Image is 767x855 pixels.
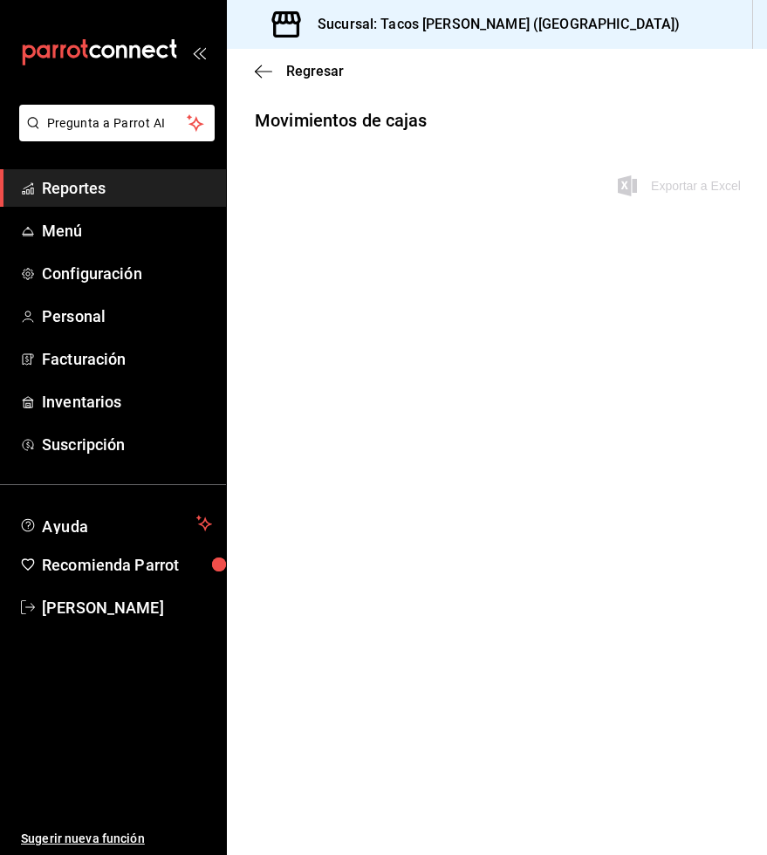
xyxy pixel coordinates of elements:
[42,390,212,414] span: Inventarios
[12,127,215,145] a: Pregunta a Parrot AI
[42,433,212,456] span: Suscripción
[192,45,206,59] button: open_drawer_menu
[255,63,344,79] button: Regresar
[286,63,344,79] span: Regresar
[47,114,188,133] span: Pregunta a Parrot AI
[42,513,189,534] span: Ayuda
[19,105,215,141] button: Pregunta a Parrot AI
[42,553,212,577] span: Recomienda Parrot
[21,830,212,848] span: Sugerir nueva función
[42,176,212,200] span: Reportes
[42,262,212,285] span: Configuración
[42,304,212,328] span: Personal
[255,107,428,133] div: Movimientos de cajas
[42,347,212,371] span: Facturación
[42,596,212,619] span: [PERSON_NAME]
[304,14,680,35] h3: Sucursal: Tacos [PERSON_NAME] ([GEOGRAPHIC_DATA])
[42,219,212,243] span: Menú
